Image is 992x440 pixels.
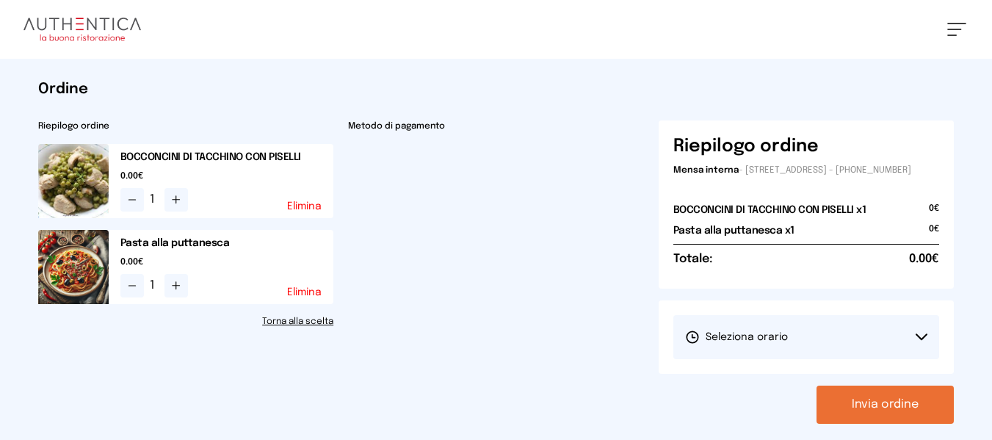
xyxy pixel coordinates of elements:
h2: BOCCONCINI DI TACCHINO CON PISELLI x1 [673,203,866,217]
img: logo.8f33a47.png [23,18,141,41]
span: Seleziona orario [685,330,788,345]
h1: Ordine [38,79,955,100]
button: Seleziona orario [673,315,940,359]
span: 0.00€ [120,256,334,268]
h6: Riepilogo ordine [673,135,819,159]
p: - [STREET_ADDRESS] - [PHONE_NUMBER] [673,165,940,176]
img: media [38,230,109,304]
span: Mensa interna [673,166,739,175]
span: 0.00€ [909,250,939,268]
span: 1 [150,191,159,209]
button: Invia ordine [817,386,954,424]
button: Elimina [287,201,322,212]
h2: Pasta alla puttanesca [120,236,334,250]
span: 0.00€ [120,170,334,182]
h2: Riepilogo ordine [38,120,334,132]
img: media [38,144,109,218]
span: 1 [150,277,159,295]
h2: Pasta alla puttanesca x1 [673,223,794,238]
span: 0€ [929,203,939,223]
h2: BOCCONCINI DI TACCHINO CON PISELLI [120,150,334,165]
button: Elimina [287,287,322,297]
h2: Metodo di pagamento [348,120,644,132]
h6: Totale: [673,250,712,268]
span: 0€ [929,223,939,244]
a: Torna alla scelta [38,316,334,328]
